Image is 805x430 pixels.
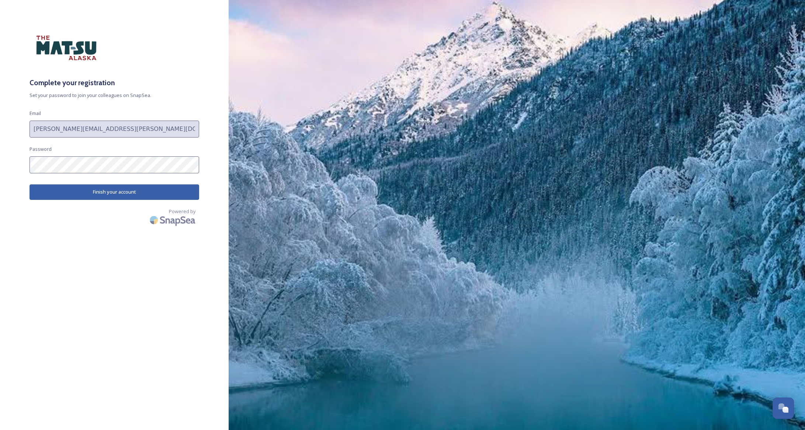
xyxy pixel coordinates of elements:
[148,211,199,229] img: SnapSea Logo
[30,77,199,88] h3: Complete your registration
[773,398,794,419] button: Open Chat
[30,146,52,153] span: Password
[30,92,199,99] span: Set your password to join your colleagues on SnapSea.
[30,110,41,117] span: Email
[169,208,195,215] span: Powered by
[30,30,103,66] img: Logo.jpg
[30,184,199,200] button: Finish your account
